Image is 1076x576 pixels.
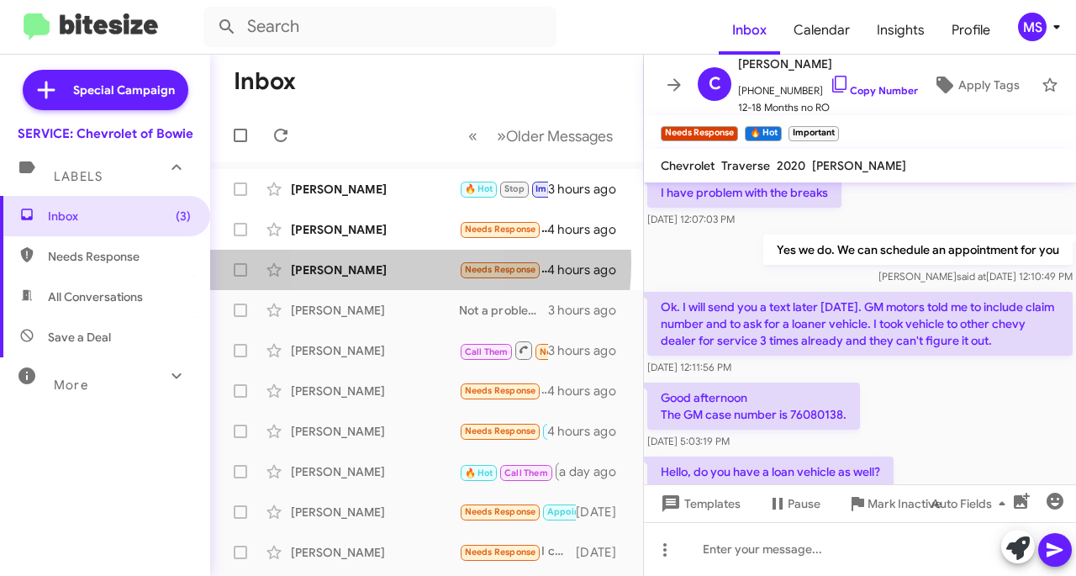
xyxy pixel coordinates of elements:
[868,489,941,519] span: Mark Inactive
[459,260,547,279] div: Only have 463 miles on it
[958,70,1020,100] span: Apply Tags
[777,158,805,173] span: 2020
[1018,13,1047,41] div: MS
[644,489,754,519] button: Templates
[459,381,547,400] div: Hello, I have an electric vehicle
[459,119,623,153] nav: Page navigation example
[576,544,630,561] div: [DATE]
[661,158,715,173] span: Chevrolet
[745,126,781,141] small: 🔥 Hot
[834,489,955,519] button: Mark Inactive
[291,383,459,399] div: [PERSON_NAME]
[23,70,188,110] a: Special Campaign
[789,126,839,141] small: Important
[547,221,630,238] div: 4 hours ago
[738,74,918,99] span: [PHONE_NUMBER]
[54,169,103,184] span: Labels
[465,425,536,436] span: Needs Response
[291,302,459,319] div: [PERSON_NAME]
[559,463,630,480] div: a day ago
[863,6,938,55] a: Insights
[291,181,459,198] div: [PERSON_NAME]
[931,489,1012,519] span: Auto Fields
[540,346,611,357] span: Needs Response
[465,224,536,235] span: Needs Response
[459,219,547,239] div: Good morning [PERSON_NAME], I actually traded the camry in earlier this month for something else....
[48,248,191,265] span: Needs Response
[459,502,576,521] div: Thanks [PERSON_NAME]. Is everything okay with it from the 27 point Inspection?
[459,302,548,319] div: Not a problem, would you like us to remove you from communications?
[465,264,536,275] span: Needs Response
[176,208,191,225] span: (3)
[721,158,770,173] span: Traverse
[1004,13,1058,41] button: MS
[830,84,918,97] a: Copy Number
[647,292,1073,356] p: Ok. I will send you a text later [DATE]. GM motors told me to include claim number and to ask for...
[48,208,191,225] span: Inbox
[465,385,536,396] span: Needs Response
[465,346,509,357] span: Call Them
[459,340,548,361] div: Inbound Call
[465,183,493,194] span: 🔥 Hot
[548,181,630,198] div: 3 hours ago
[465,506,536,517] span: Needs Response
[203,7,556,47] input: Search
[661,126,738,141] small: Needs Response
[647,177,841,208] p: I have problem with the breaks
[647,383,860,430] p: Good afternoon The GM case number is 76080138.
[576,504,630,521] div: [DATE]
[465,468,493,478] span: 🔥 Hot
[487,119,623,153] button: Next
[459,542,576,562] div: I can't afford to do that right now
[812,158,906,173] span: [PERSON_NAME]
[458,119,488,153] button: Previous
[647,435,730,447] span: [DATE] 5:03:19 PM
[73,82,175,98] span: Special Campaign
[738,99,918,116] span: 12-18 Months no RO
[504,183,525,194] span: Stop
[547,506,621,517] span: Appointment Set
[938,6,1004,55] a: Profile
[234,68,296,95] h1: Inbox
[548,302,630,319] div: 3 hours ago
[48,288,143,305] span: All Conversations
[506,127,613,145] span: Older Messages
[504,468,548,478] span: Call Them
[535,183,579,194] span: Important
[957,270,986,283] span: said at
[48,329,111,346] span: Save a Deal
[754,489,834,519] button: Pause
[497,125,506,146] span: »
[291,221,459,238] div: [PERSON_NAME]
[548,342,630,359] div: 3 hours ago
[291,423,459,440] div: [PERSON_NAME]
[291,262,459,278] div: [PERSON_NAME]
[547,423,630,440] div: 4 hours ago
[291,504,459,521] div: [PERSON_NAME]
[291,463,459,480] div: [PERSON_NAME]
[459,461,559,482] div: Yes!
[547,262,630,278] div: 4 hours ago
[647,361,731,373] span: [DATE] 12:11:56 PM
[465,547,536,558] span: Needs Response
[918,70,1033,100] button: Apply Tags
[291,544,459,561] div: [PERSON_NAME]
[54,378,88,393] span: More
[459,179,548,198] div: Yes
[763,235,1073,265] p: Yes we do. We can schedule an appointment for you
[878,270,1073,283] span: [PERSON_NAME] [DATE] 12:10:49 PM
[291,342,459,359] div: [PERSON_NAME]
[709,71,721,98] span: C
[719,6,780,55] a: Inbox
[647,457,894,487] p: Hello, do you have a loan vehicle as well?
[738,54,918,74] span: [PERSON_NAME]
[918,489,1026,519] button: Auto Fields
[647,213,735,225] span: [DATE] 12:07:03 PM
[459,421,547,441] div: Hello, do you have a loan vehicle as well?
[18,125,193,142] div: SERVICE: Chevrolet of Bowie
[657,489,741,519] span: Templates
[780,6,863,55] a: Calendar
